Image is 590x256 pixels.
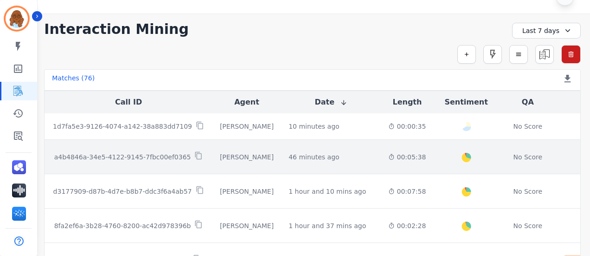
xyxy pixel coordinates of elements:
button: Sentiment [444,97,487,108]
img: Bordered avatar [6,7,28,30]
div: 00:00:35 [388,122,426,131]
div: 46 minutes ago [289,152,339,162]
div: [PERSON_NAME] [220,122,274,131]
div: No Score [513,187,542,196]
div: 1 hour and 37 mins ago [289,221,366,230]
button: QA [522,97,534,108]
button: Date [315,97,348,108]
p: a4b4846a-34e5-4122-9145-7fbc00ef0365 [54,152,191,162]
button: Agent [234,97,259,108]
div: [PERSON_NAME] [220,221,274,230]
p: 8fa2ef6a-3b28-4760-8200-ac42d978396b [54,221,191,230]
div: Last 7 days [512,23,581,39]
div: No Score [513,221,542,230]
p: 1d7fa5e3-9126-4074-a142-38a883dd7109 [53,122,192,131]
div: 10 minutes ago [289,122,339,131]
div: 1 hour and 10 mins ago [289,187,366,196]
div: No Score [513,122,542,131]
div: Matches ( 76 ) [52,73,95,86]
button: Length [392,97,422,108]
div: 00:02:28 [388,221,426,230]
h1: Interaction Mining [44,21,189,38]
button: Call ID [115,97,142,108]
div: 00:05:38 [388,152,426,162]
p: d3177909-d87b-4d7e-b8b7-ddc3f6a4ab57 [53,187,192,196]
div: 00:07:58 [388,187,426,196]
div: [PERSON_NAME] [220,187,274,196]
div: [PERSON_NAME] [220,152,274,162]
div: No Score [513,152,542,162]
